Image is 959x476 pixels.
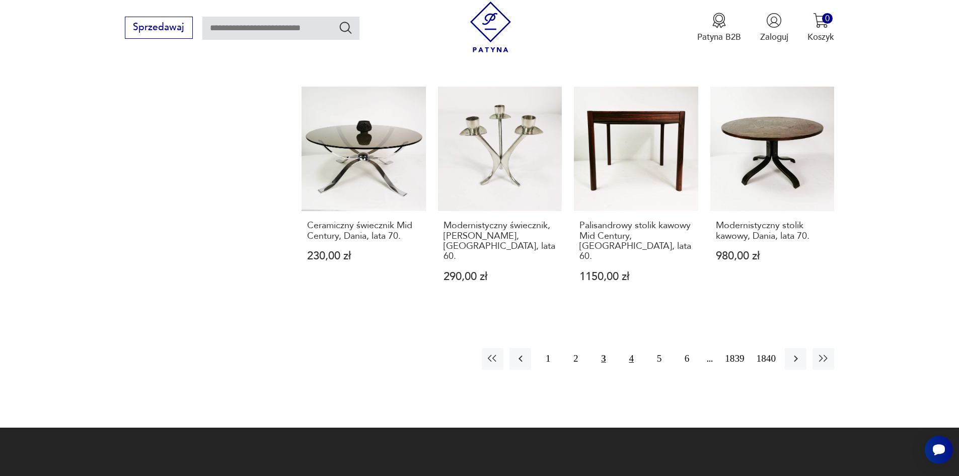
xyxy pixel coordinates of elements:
[444,271,557,282] p: 290,00 zł
[125,24,193,32] a: Sprzedawaj
[807,31,834,43] p: Koszyk
[338,20,353,35] button: Szukaj
[766,13,782,28] img: Ikonka użytkownika
[302,87,426,305] a: Ceramiczny świecznik Mid Century, Dania, lata 70.Ceramiczny świecznik Mid Century, Dania, lata 70...
[579,221,693,262] h3: Palisandrowy stolik kawowy Mid Century, [GEOGRAPHIC_DATA], lata 60.
[722,348,747,370] button: 1839
[307,221,420,241] h3: Ceramiczny świecznik Mid Century, Dania, lata 70.
[822,13,833,24] div: 0
[465,2,516,52] img: Patyna - sklep z meblami i dekoracjami vintage
[697,13,741,43] a: Ikona medaluPatyna B2B
[676,348,698,370] button: 6
[648,348,670,370] button: 5
[813,13,829,28] img: Ikona koszyka
[711,13,727,28] img: Ikona medalu
[925,436,953,464] iframe: Smartsupp widget button
[574,87,698,305] a: Palisandrowy stolik kawowy Mid Century, Dania, lata 60.Palisandrowy stolik kawowy Mid Century, [G...
[760,13,788,43] button: Zaloguj
[438,87,562,305] a: Modernistyczny świecznik, Brodene Mylius, Norwegia, lata 60.Modernistyczny świecznik, [PERSON_NAM...
[807,13,834,43] button: 0Koszyk
[307,251,420,261] p: 230,00 zł
[565,348,586,370] button: 2
[621,348,642,370] button: 4
[537,348,559,370] button: 1
[754,348,779,370] button: 1840
[697,31,741,43] p: Patyna B2B
[760,31,788,43] p: Zaloguj
[444,221,557,262] h3: Modernistyczny świecznik, [PERSON_NAME], [GEOGRAPHIC_DATA], lata 60.
[697,13,741,43] button: Patyna B2B
[593,348,614,370] button: 3
[579,271,693,282] p: 1150,00 zł
[716,221,829,241] h3: Modernistyczny stolik kawowy, Dania, lata 70.
[125,17,193,39] button: Sprzedawaj
[716,251,829,261] p: 980,00 zł
[710,87,835,305] a: Modernistyczny stolik kawowy, Dania, lata 70.Modernistyczny stolik kawowy, Dania, lata 70.980,00 zł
